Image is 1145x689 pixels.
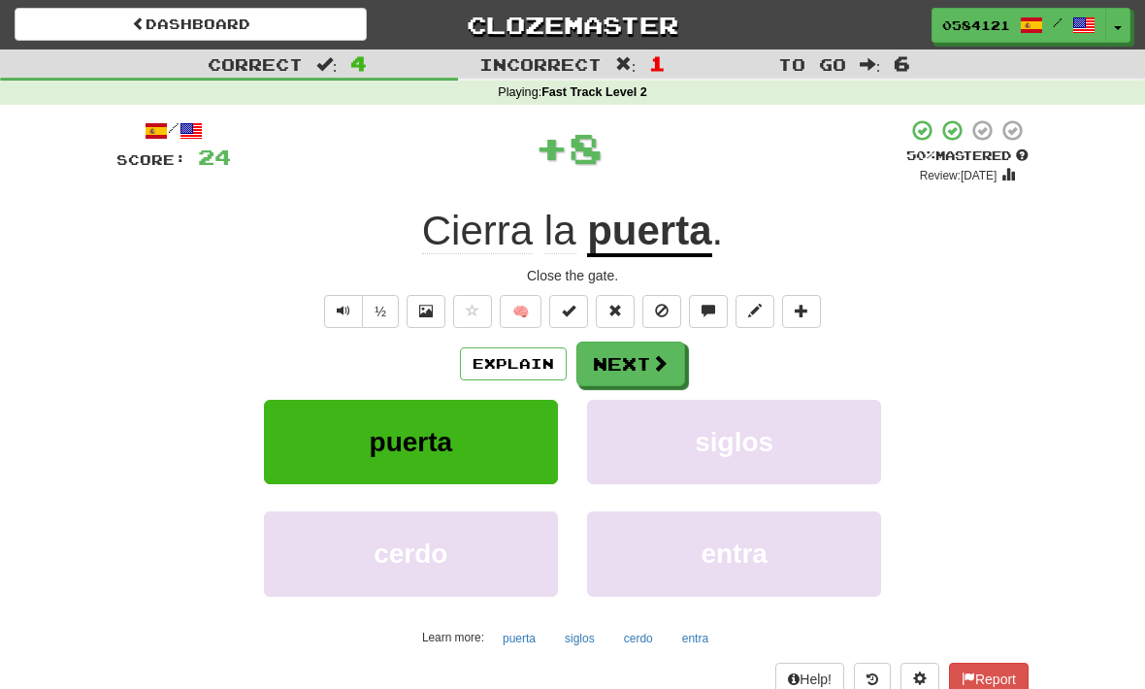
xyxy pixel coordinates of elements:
button: puerta [264,400,558,484]
strong: Fast Track Level 2 [541,85,647,99]
a: Clozemaster [396,8,748,42]
a: 0584121 / [932,8,1106,43]
span: / [1053,16,1063,29]
button: Explain [460,347,567,380]
span: cerdo [374,539,447,569]
span: 0584121 [942,16,1010,34]
button: cerdo [613,624,664,653]
span: 6 [894,51,910,75]
u: puerta [587,208,711,257]
button: Play sentence audio (ctl+space) [324,295,363,328]
span: 8 [569,123,603,172]
button: siglos [554,624,605,653]
button: Edit sentence (alt+d) [736,295,774,328]
small: Review: [DATE] [920,169,998,182]
span: . [712,208,724,253]
button: Next [576,342,685,386]
button: puerta [492,624,546,653]
span: : [860,56,881,73]
span: siglos [695,427,773,457]
span: 4 [350,51,367,75]
button: Ignore sentence (alt+i) [642,295,681,328]
span: Correct [208,54,303,74]
span: 24 [198,145,231,169]
button: cerdo [264,511,558,596]
span: la [544,208,576,254]
button: Show image (alt+x) [407,295,445,328]
small: Learn more: [422,631,484,644]
span: Incorrect [479,54,602,74]
span: : [316,56,338,73]
button: entra [671,624,719,653]
button: Set this sentence to 100% Mastered (alt+m) [549,295,588,328]
span: 50 % [906,148,935,163]
a: Dashboard [15,8,367,41]
span: puerta [370,427,453,457]
span: Score: [116,151,186,168]
button: Discuss sentence (alt+u) [689,295,728,328]
button: Favorite sentence (alt+f) [453,295,492,328]
button: ½ [362,295,399,328]
button: entra [587,511,881,596]
span: : [615,56,637,73]
span: To go [778,54,846,74]
span: 1 [649,51,666,75]
span: + [535,118,569,177]
div: / [116,118,231,143]
button: Reset to 0% Mastered (alt+r) [596,295,635,328]
div: Text-to-speech controls [320,295,399,328]
button: siglos [587,400,881,484]
span: Cierra [422,208,533,254]
span: entra [701,539,767,569]
div: Mastered [906,148,1029,165]
button: 🧠 [500,295,541,328]
div: Close the gate. [116,266,1029,285]
button: Add to collection (alt+a) [782,295,821,328]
